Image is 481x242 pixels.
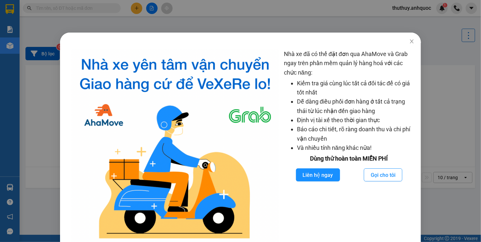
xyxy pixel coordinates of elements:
[403,33,421,51] button: Close
[297,79,414,97] li: Kiểm tra giá cùng lúc tất cả đối tác để có giá tốt nhất
[297,97,414,116] li: Dễ dàng điều phối đơn hàng ở tất cả trạng thái từ lúc nhận đến giao hàng
[284,154,414,163] div: Dùng thử hoàn toàn MIỄN PHÍ
[409,39,414,44] span: close
[364,168,402,181] button: Gọi cho tôi
[303,171,333,179] span: Liên hệ ngay
[297,143,414,152] li: Và nhiều tính năng khác nữa!
[371,171,396,179] span: Gọi cho tôi
[296,168,340,181] button: Liên hệ ngay
[297,125,414,143] li: Báo cáo chi tiết, rõ ràng doanh thu và chi phí vận chuyển
[297,116,414,125] li: Định vị tài xế theo thời gian thực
